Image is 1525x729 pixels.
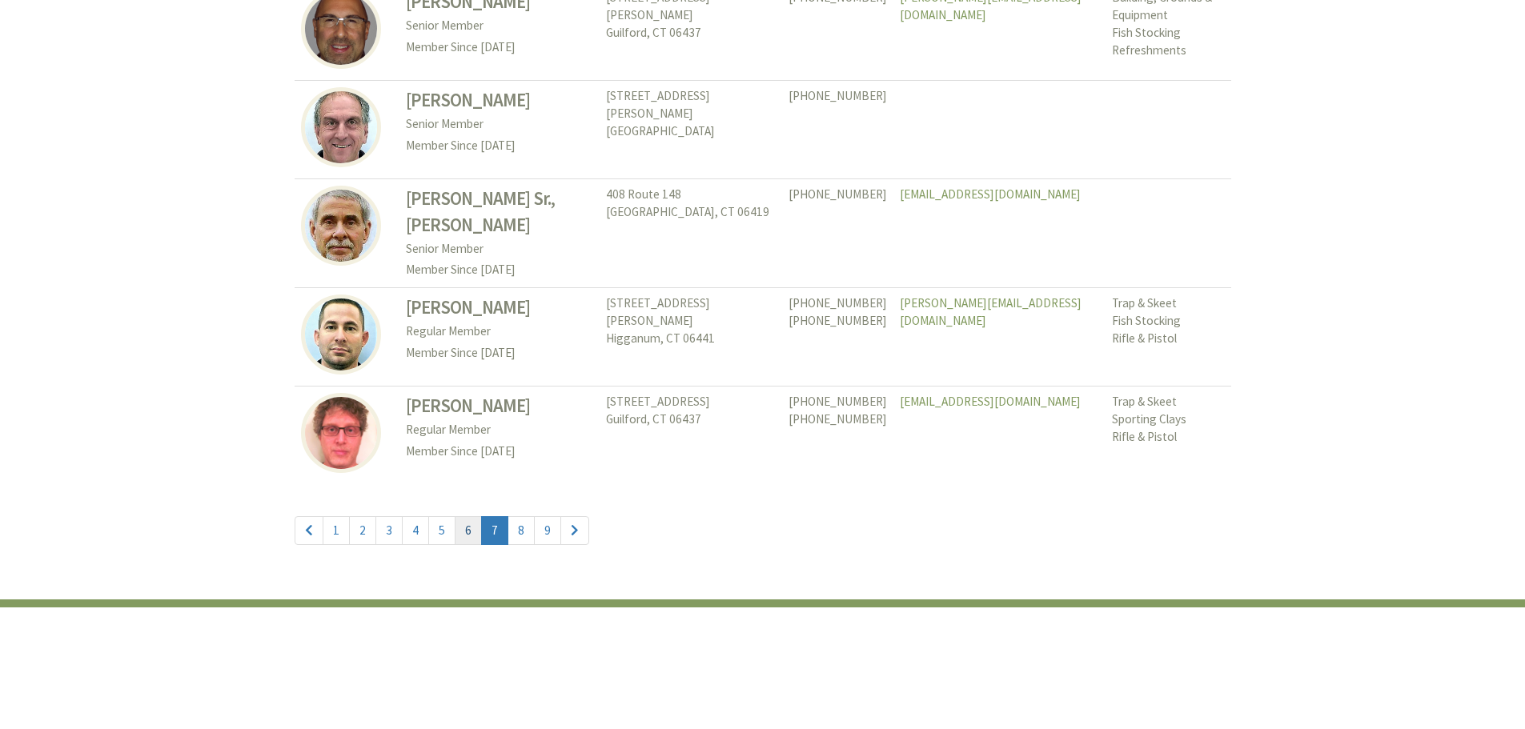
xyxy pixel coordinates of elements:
[402,516,429,545] a: 4
[295,500,1231,563] nav: Page Navigation
[406,15,593,37] p: Senior Member
[900,295,1082,328] a: [PERSON_NAME][EMAIL_ADDRESS][DOMAIN_NAME]
[375,516,403,545] a: 3
[782,80,893,178] td: [PHONE_NUMBER]
[406,294,593,321] h3: [PERSON_NAME]
[600,178,783,287] td: 408 Route 148 [GEOGRAPHIC_DATA], CT 06419
[428,516,455,545] a: 5
[782,178,893,287] td: [PHONE_NUMBER]
[406,87,593,114] h3: [PERSON_NAME]
[406,135,593,157] p: Member Since [DATE]
[349,516,376,545] a: 2
[600,387,783,484] td: [STREET_ADDRESS] Guilford, CT 06437
[900,394,1081,409] a: [EMAIL_ADDRESS][DOMAIN_NAME]
[301,393,381,473] img: Robert Schaffer
[1106,387,1231,484] td: Trap & Skeet Sporting Clays Rifle & Pistol
[301,87,381,167] img: John Scasino
[406,238,593,260] p: Senior Member
[481,516,508,545] a: 7
[406,342,593,364] p: Member Since [DATE]
[900,186,1081,202] a: [EMAIL_ADDRESS][DOMAIN_NAME]
[1106,288,1231,387] td: Trap & Skeet Fish Stocking Rifle & Pistol
[406,37,593,58] p: Member Since [DATE]
[782,288,893,387] td: [PHONE_NUMBER] [PHONE_NUMBER]
[600,80,783,178] td: [STREET_ADDRESS][PERSON_NAME] [GEOGRAPHIC_DATA]
[406,114,593,135] p: Senior Member
[782,387,893,484] td: [PHONE_NUMBER] [PHONE_NUMBER]
[600,288,783,387] td: [STREET_ADDRESS][PERSON_NAME] Higganum, CT 06441
[406,419,593,441] p: Regular Member
[301,186,381,266] img: Thomas Schaefer
[301,294,381,375] img: Tom Schaefer
[406,393,593,419] h3: [PERSON_NAME]
[323,516,350,545] a: 1
[534,516,561,545] a: 9
[406,441,593,463] p: Member Since [DATE]
[406,186,593,238] h3: [PERSON_NAME] Sr., [PERSON_NAME]
[406,259,593,281] p: Member Since [DATE]
[455,516,482,545] a: 6
[508,516,535,545] a: 8
[406,321,593,342] p: Regular Member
